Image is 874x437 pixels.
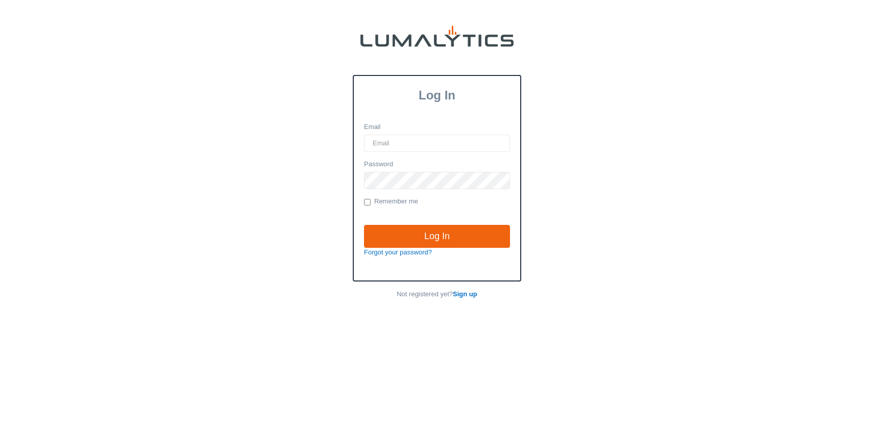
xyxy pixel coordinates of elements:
[353,290,521,299] p: Not registered yet?
[354,88,520,102] h3: Log In
[364,197,418,207] label: Remember me
[360,25,514,47] img: lumalytics-black-e9b537c871f77d9ce8d3a6940f85695cd68c596e3f819dc492052d1098752254.png
[364,199,371,205] input: Remember me
[364,160,393,169] label: Password
[364,122,381,132] label: Email
[364,135,510,152] input: Email
[364,225,510,248] input: Log In
[453,290,477,298] a: Sign up
[364,248,432,256] a: Forgot your password?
